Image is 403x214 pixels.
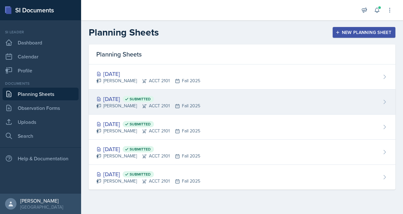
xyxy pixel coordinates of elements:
a: Calendar [3,50,79,63]
div: [DATE] [96,70,200,78]
div: [DATE] [96,120,200,128]
button: New Planning Sheet [333,27,395,38]
a: [DATE] [PERSON_NAME]ACCT 2101Fall 2025 [89,64,395,90]
span: Submitted [130,97,151,102]
div: [PERSON_NAME] ACCT 2101 Fall 2025 [96,153,200,159]
a: [DATE] Submitted [PERSON_NAME]ACCT 2101Fall 2025 [89,140,395,165]
div: [PERSON_NAME] ACCT 2101 Fall 2025 [96,77,200,84]
a: [DATE] Submitted [PERSON_NAME]ACCT 2101Fall 2025 [89,90,395,115]
a: [DATE] Submitted [PERSON_NAME]ACCT 2101Fall 2025 [89,115,395,140]
a: Planning Sheets [3,88,79,100]
div: [PERSON_NAME] [20,197,63,204]
span: Submitted [130,172,151,177]
div: New Planning Sheet [337,30,391,35]
a: Dashboard [3,36,79,49]
span: Submitted [130,122,151,127]
div: [DATE] [96,95,200,103]
a: Observation Forms [3,102,79,114]
div: [GEOGRAPHIC_DATA] [20,204,63,210]
div: Planning Sheets [89,44,395,64]
span: Submitted [130,147,151,152]
h2: Planning Sheets [89,27,159,38]
a: [DATE] Submitted [PERSON_NAME]ACCT 2101Fall 2025 [89,165,395,190]
a: Search [3,130,79,142]
div: Si leader [3,29,79,35]
div: Documents [3,81,79,86]
a: Profile [3,64,79,77]
div: [PERSON_NAME] ACCT 2101 Fall 2025 [96,128,200,134]
div: [DATE] [96,145,200,153]
div: [PERSON_NAME] ACCT 2101 Fall 2025 [96,178,200,184]
div: [DATE] [96,170,200,178]
div: [PERSON_NAME] ACCT 2101 Fall 2025 [96,103,200,109]
a: Uploads [3,116,79,128]
div: Help & Documentation [3,152,79,165]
